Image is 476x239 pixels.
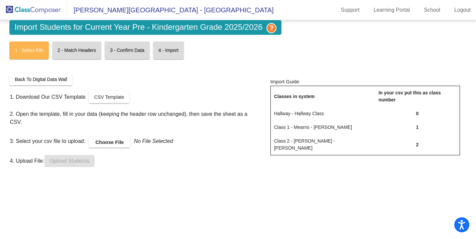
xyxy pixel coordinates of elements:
h4: No File Selected [134,133,173,146]
mat-card: 4 - Import [153,42,184,59]
a: Support [336,5,365,15]
td: 1 [375,121,460,134]
button: Back To Digital Data Wall [9,73,72,85]
th: In your csv put this as class number [375,86,460,107]
td: Class 1 - Mearns - [PERSON_NAME] [270,121,375,134]
span: 1. Download Our CSV Template [10,93,85,101]
span: Back To Digital Data Wall [15,77,67,82]
span: [PERSON_NAME][GEOGRAPHIC_DATA] - [GEOGRAPHIC_DATA] [67,5,274,15]
span: 2. Open the template, fill in your data (keeping the header row unchanged), then save the sheet a... [10,111,247,125]
span: Import Guide [270,79,300,84]
td: Hallway - Hallway Class [270,107,375,121]
a: Learning Portal [368,5,415,15]
span: 3. Select your csv file to upload: [10,133,85,146]
mat-card: 3 - Confirm Data [105,42,150,59]
mat-card: 2 - Match Headers [52,42,101,59]
label: Choose File [89,137,130,148]
td: Class 2 - [PERSON_NAME] - [PERSON_NAME] [270,134,375,155]
a: Logout [449,5,476,15]
span: 4. Upload File: [10,155,44,164]
span: CSV Template [94,94,124,100]
th: Classes in system [270,86,375,107]
a: School [419,5,446,15]
td: 2 [375,134,460,155]
mat-card: 1 - Select File [9,42,49,59]
span: Upload Students [50,158,89,164]
span: Import Students for Current Year Pre - Kindergarten Grade 2025/2026 [9,20,281,35]
button: Upload Students [44,155,95,167]
td: 0 [375,107,460,121]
